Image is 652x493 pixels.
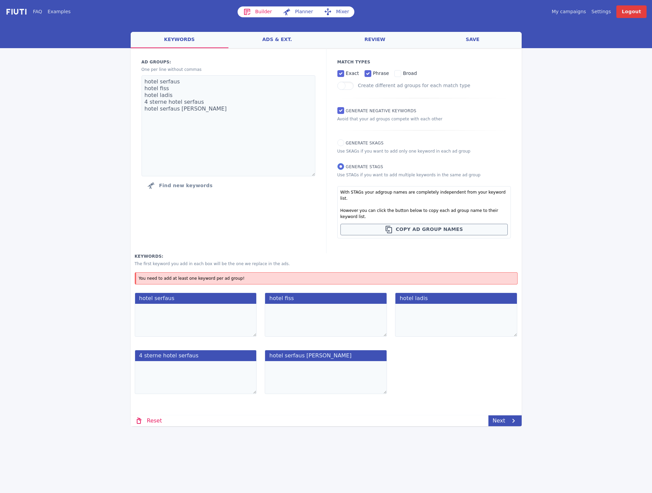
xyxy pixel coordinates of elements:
[228,32,326,48] a: ads & ext.
[142,66,315,73] p: One per line without commas
[135,261,518,267] p: The first keyword you add in each box will be the one we replace in the ads.
[488,415,521,426] a: Next
[346,164,383,169] span: Generate STAGs
[365,70,371,77] input: phrase
[337,139,344,146] input: Generate SKAGs
[265,293,387,304] label: hotel fiss
[340,224,508,235] button: Copy ad group names
[340,208,508,220] p: However you can click the button below to copy each ad group name to their keyword list.
[135,350,257,361] label: 4 sterne hotel serfaus
[135,253,518,259] label: Keywords:
[337,107,344,114] input: Generate Negative keywords
[337,148,511,154] p: Use SKAGs if you want to add only one keyword in each ad group
[337,172,511,178] p: Use STAGs if you want to add multiple keywords in the same ad group
[403,71,417,76] span: broad
[346,109,416,113] span: Generate Negative keywords
[337,163,344,170] input: Generate STAGs
[394,70,401,77] input: broad
[318,6,354,17] a: Mixer
[592,8,611,15] a: Settings
[48,8,71,15] a: Examples
[337,116,511,122] p: Avoid that your ad groups compete with each other
[139,275,515,281] p: You need to add at least one keyword per ad group!
[337,70,344,77] input: exact
[131,415,166,426] a: Reset
[373,71,389,76] span: phrase
[326,32,424,48] a: review
[346,141,384,145] span: Generate SKAGs
[5,8,27,16] img: f731f27.png
[616,5,647,18] a: Logout
[358,83,470,88] label: Create different ad groups for each match type
[33,8,42,15] a: FAQ
[337,59,511,65] p: Match Types
[131,32,228,48] a: keywords
[277,6,318,17] a: Planner
[142,179,218,192] button: Click to find new keywords related to those above
[346,71,359,76] span: exact
[395,293,517,304] label: hotel ladis
[552,8,586,15] a: My campaigns
[265,350,387,361] label: hotel serfaus [PERSON_NAME]
[340,189,508,201] p: With STAGs your adgroup names are completely independent from your keyword list.
[135,293,257,304] label: hotel serfaus
[142,59,315,65] label: Ad groups:
[238,6,278,17] a: Builder
[424,32,522,48] a: save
